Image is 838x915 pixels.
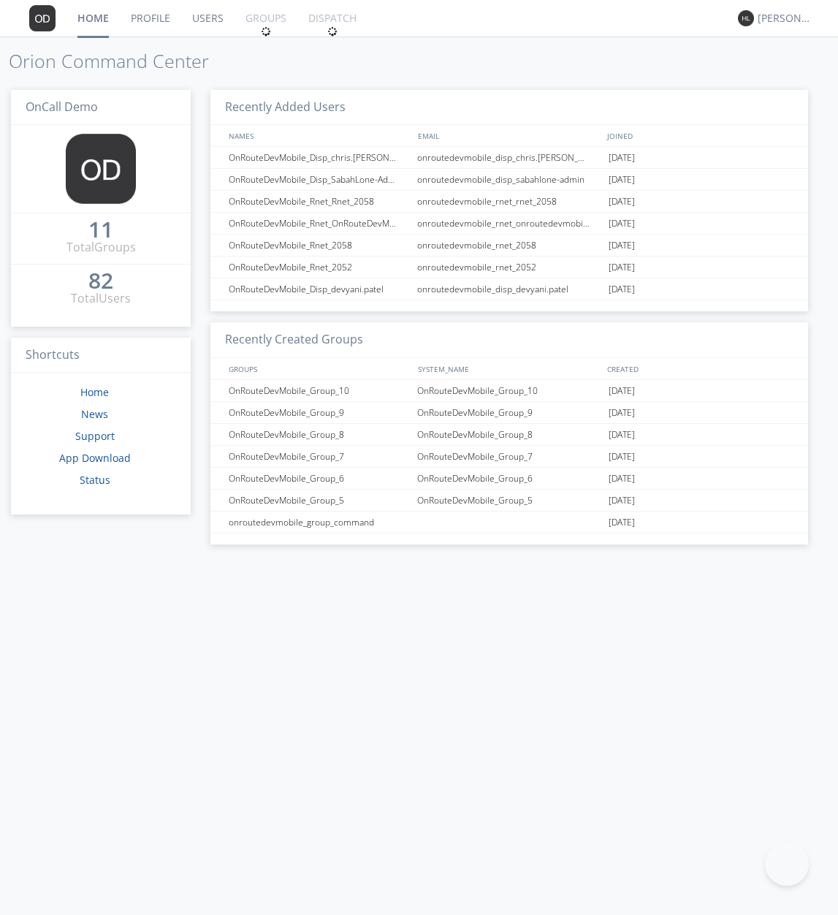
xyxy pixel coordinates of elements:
img: spin.svg [327,26,338,37]
a: OnRouteDevMobile_Group_6OnRouteDevMobile_Group_6[DATE] [210,468,808,490]
a: OnRouteDevMobile_Rnet_2058onroutedevmobile_rnet_2058[DATE] [210,235,808,257]
div: OnRouteDevMobile_Group_8 [225,424,414,445]
a: OnRouteDevMobile_Group_5OnRouteDevMobile_Group_5[DATE] [210,490,808,512]
a: Status [80,473,110,487]
span: [DATE] [609,147,635,169]
div: CREATED [603,358,794,379]
img: 373638.png [66,134,136,204]
div: onroutedevmobile_group_command [225,512,414,533]
a: OnRouteDevMobile_Group_7OnRouteDevMobile_Group_7[DATE] [210,446,808,468]
div: OnRouteDevMobile_Group_9 [414,402,605,423]
span: [DATE] [609,278,635,300]
div: OnRouteDevMobile_Disp_SabahLone-Admin [225,169,414,190]
img: 373638.png [738,10,754,26]
a: OnRouteDevMobile_Disp_SabahLone-Adminonroutedevmobile_disp_sabahlone-admin[DATE] [210,169,808,191]
a: OnRouteDevMobile_Rnet_2052onroutedevmobile_rnet_2052[DATE] [210,257,808,278]
div: EMAIL [414,125,603,146]
span: [DATE] [609,424,635,446]
div: onroutedevmobile_rnet_onroutedevmobile_rnet_2058 [414,213,605,234]
span: [DATE] [609,380,635,402]
div: Total Users [71,290,131,307]
div: OnRouteDevMobile_Group_10 [225,380,414,401]
div: JOINED [603,125,794,146]
a: News [81,407,108,421]
h1: Orion Command Center [9,51,838,72]
span: [DATE] [609,490,635,512]
span: [DATE] [609,235,635,257]
div: OnRouteDevMobile_Disp_devyani.patel [225,278,414,300]
div: OnRouteDevMobile_Rnet_OnRouteDevMobile_Rnet_2058 [225,213,414,234]
div: 11 [88,222,113,237]
a: OnRouteDevMobile_Rnet_Rnet_2058onroutedevmobile_rnet_rnet_2058[DATE] [210,191,808,213]
div: OnRouteDevMobile_Group_5 [414,490,605,511]
div: OnRouteDevMobile_Group_5 [225,490,414,511]
span: [DATE] [609,402,635,424]
span: [DATE] [609,257,635,278]
span: OnCall Demo [26,99,98,115]
div: OnRouteDevMobile_Rnet_2058 [225,235,414,256]
span: [DATE] [609,169,635,191]
div: OnRouteDevMobile_Rnet_Rnet_2058 [225,191,414,212]
a: OnRouteDevMobile_Group_10OnRouteDevMobile_Group_10[DATE] [210,380,808,402]
div: OnRouteDevMobile_Group_6 [225,468,414,489]
a: 82 [88,273,113,290]
span: [DATE] [609,468,635,490]
div: OnRouteDevMobile_Group_7 [414,446,605,467]
div: onroutedevmobile_disp_devyani.patel [414,278,605,300]
div: OnRouteDevMobile_Group_7 [225,446,414,467]
div: OnRouteDevMobile_Group_6 [414,468,605,489]
div: OnRouteDevMobile_Rnet_2052 [225,257,414,278]
span: [DATE] [609,512,635,534]
h3: Recently Added Users [210,90,808,126]
a: OnRouteDevMobile_Group_9OnRouteDevMobile_Group_9[DATE] [210,402,808,424]
div: onroutedevmobile_rnet_2058 [414,235,605,256]
img: spin.svg [261,26,271,37]
h3: Shortcuts [11,338,191,373]
div: [PERSON_NAME] [758,11,812,26]
a: Home [80,385,109,399]
span: [DATE] [609,213,635,235]
iframe: Toggle Customer Support [765,842,809,886]
div: OnRouteDevMobile_Group_10 [414,380,605,401]
div: onroutedevmobile_disp_sabahlone-admin [414,169,605,190]
div: Total Groups [66,239,136,256]
a: onroutedevmobile_group_command[DATE] [210,512,808,534]
div: onroutedevmobile_rnet_2052 [414,257,605,278]
div: onroutedevmobile_disp_chris.[PERSON_NAME] [414,147,605,168]
a: OnRouteDevMobile_Disp_chris.[PERSON_NAME]onroutedevmobile_disp_chris.[PERSON_NAME][DATE] [210,147,808,169]
div: 82 [88,273,113,288]
a: OnRouteDevMobile_Disp_devyani.patelonroutedevmobile_disp_devyani.patel[DATE] [210,278,808,300]
div: SYSTEM_NAME [414,358,603,379]
a: OnRouteDevMobile_Group_8OnRouteDevMobile_Group_8[DATE] [210,424,808,446]
div: GROUPS [225,358,411,379]
h3: Recently Created Groups [210,322,808,358]
img: 373638.png [29,5,56,31]
div: NAMES [225,125,411,146]
span: [DATE] [609,446,635,468]
div: onroutedevmobile_rnet_rnet_2058 [414,191,605,212]
div: OnRouteDevMobile_Group_8 [414,424,605,445]
div: OnRouteDevMobile_Group_9 [225,402,414,423]
a: OnRouteDevMobile_Rnet_OnRouteDevMobile_Rnet_2058onroutedevmobile_rnet_onroutedevmobile_rnet_2058[... [210,213,808,235]
span: [DATE] [609,191,635,213]
a: Support [75,429,115,443]
a: 11 [88,222,113,239]
div: OnRouteDevMobile_Disp_chris.[PERSON_NAME] [225,147,414,168]
a: App Download [59,451,131,465]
